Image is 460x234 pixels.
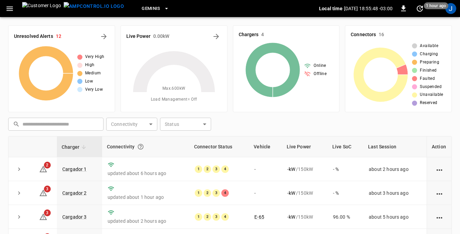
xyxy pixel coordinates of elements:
[424,2,448,9] span: 1 hour ago
[195,165,202,173] div: 1
[328,205,363,229] td: 96.00 %
[56,33,61,40] h6: 12
[287,190,322,196] div: / 150 kW
[314,62,326,69] span: Online
[212,189,220,197] div: 3
[195,213,202,221] div: 1
[195,189,202,197] div: 1
[287,166,295,173] p: - kW
[211,31,222,42] button: Energy Overview
[134,141,147,153] button: Connection between the charger and our software.
[420,51,438,58] span: Charging
[212,213,220,221] div: 3
[363,205,427,229] td: about 5 hours ago
[414,3,425,14] button: set refresh interval
[204,213,211,221] div: 2
[363,136,427,157] th: Last Session
[85,86,103,93] span: Very Low
[254,214,264,220] a: E-65
[14,33,53,40] h6: Unresolved Alerts
[435,214,444,220] div: action cell options
[142,5,160,13] span: Geminis
[261,31,264,39] h6: 4
[249,181,282,205] td: -
[344,5,393,12] p: [DATE] 18:55:48 -03:00
[221,165,229,173] div: 4
[98,31,109,42] button: All Alerts
[287,166,322,173] div: / 150 kW
[328,136,363,157] th: Live SoC
[62,143,88,151] span: Charger
[314,71,327,77] span: Offline
[287,190,295,196] p: - kW
[22,2,61,15] img: Customer Logo
[249,136,282,157] th: Vehicle
[85,54,105,60] span: Very High
[435,166,444,173] div: action cell options
[420,67,437,74] span: Finished
[62,214,87,220] a: Cargador 3
[62,190,87,196] a: Cargador 2
[379,31,384,39] h6: 16
[39,166,47,171] a: 2
[363,181,427,205] td: about 3 hours ago
[287,214,295,220] p: - kW
[62,166,87,172] a: Cargador 1
[14,188,24,198] button: expand row
[221,213,229,221] div: 4
[420,75,435,82] span: Faulted
[108,218,184,224] p: updated about 2 hours ago
[44,186,51,192] span: 3
[64,2,124,11] img: ampcontrol.io logo
[282,136,328,157] th: Live Power
[153,33,170,40] h6: 0.00 kW
[85,70,101,77] span: Medium
[108,194,184,201] p: updated about 1 hour ago
[212,165,220,173] div: 3
[151,96,197,103] span: Load Management = Off
[239,31,259,39] h6: Chargers
[126,33,150,40] h6: Live Power
[420,100,437,106] span: Reserved
[287,214,322,220] div: / 150 kW
[39,190,47,195] a: 3
[420,43,438,49] span: Available
[85,62,95,69] span: High
[44,209,51,216] span: 3
[189,136,249,157] th: Connector Status
[85,78,93,85] span: Low
[328,157,363,181] td: - %
[107,141,185,153] div: Connectivity
[139,2,172,15] button: Geminis
[39,214,47,219] a: 3
[420,91,443,98] span: Unavailable
[221,189,229,197] div: 4
[249,157,282,181] td: -
[44,162,51,169] span: 2
[204,165,211,173] div: 2
[14,212,24,222] button: expand row
[420,84,442,90] span: Suspended
[14,164,24,174] button: expand row
[108,170,184,177] p: updated about 6 hours ago
[363,157,427,181] td: about 2 hours ago
[420,59,439,66] span: Preparing
[427,136,451,157] th: Action
[445,3,456,14] div: profile-icon
[204,189,211,197] div: 2
[162,85,186,92] span: Max. 600 kW
[351,31,376,39] h6: Connectors
[435,190,444,196] div: action cell options
[328,181,363,205] td: - %
[319,5,343,12] p: Local time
